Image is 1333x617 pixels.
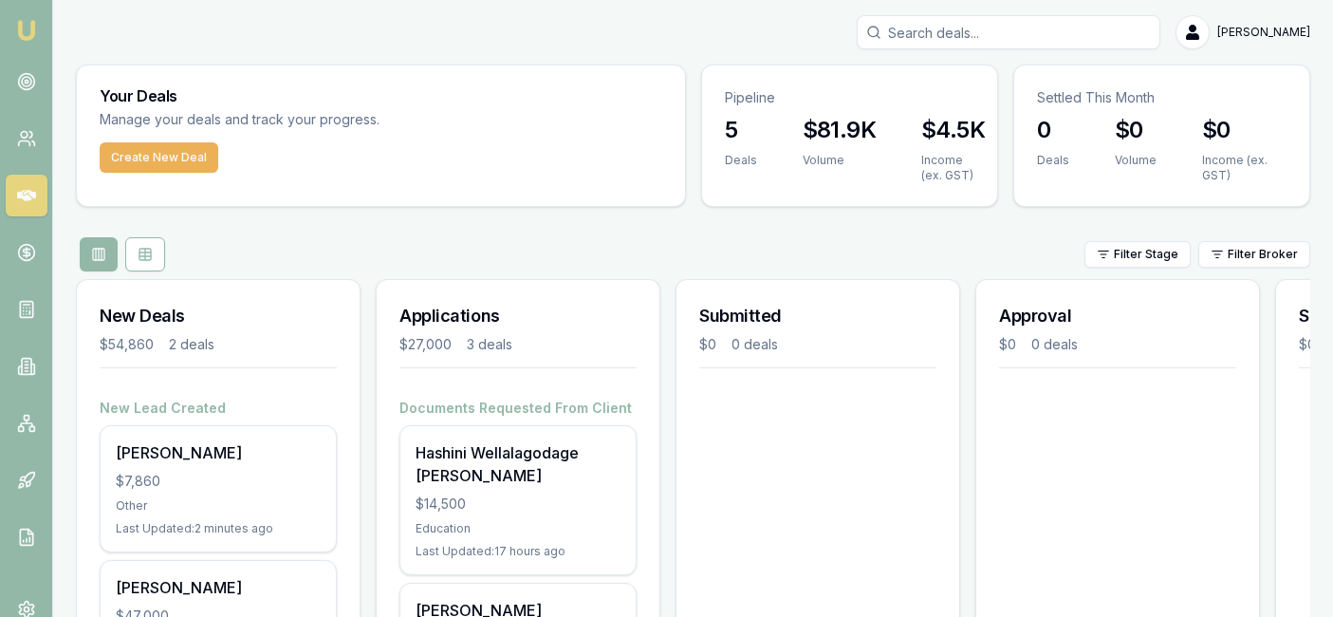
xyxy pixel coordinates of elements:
div: $54,860 [100,335,154,354]
button: Create New Deal [100,142,218,173]
h3: $0 [1115,115,1157,145]
div: $0 [999,335,1016,354]
div: 3 deals [467,335,512,354]
div: Hashini Wellalagodage [PERSON_NAME] [416,441,620,487]
h3: $81.9K [803,115,876,145]
div: [PERSON_NAME] [116,576,321,599]
div: Volume [803,153,876,168]
div: $0 [699,335,716,354]
img: emu-icon-u.png [15,19,38,42]
div: Volume [1115,153,1157,168]
h3: $0 [1202,115,1287,145]
span: Filter Stage [1114,247,1178,262]
h3: $4.5K [921,115,985,145]
div: Income (ex. GST) [921,153,985,183]
div: $0 [1299,335,1316,354]
h3: Submitted [699,303,936,329]
div: Other [116,498,321,514]
div: Last Updated: 2 minutes ago [116,521,321,536]
p: Pipeline [725,88,974,107]
div: [PERSON_NAME] [116,441,321,464]
h3: 5 [725,115,757,145]
div: 0 deals [731,335,778,354]
div: Deals [1037,153,1069,168]
span: Filter Broker [1228,247,1298,262]
h3: Your Deals [100,88,662,103]
h3: 0 [1037,115,1069,145]
h3: Approval [999,303,1236,329]
div: Education [416,521,620,536]
div: 0 deals [1031,335,1078,354]
div: $14,500 [416,495,620,514]
p: Manage your deals and track your progress. [100,109,585,131]
div: Last Updated: 17 hours ago [416,544,620,559]
h3: Applications [399,303,637,329]
input: Search deals [857,15,1160,49]
h4: New Lead Created [100,399,337,418]
div: $7,860 [116,472,321,491]
h4: Documents Requested From Client [399,399,637,418]
div: 2 deals [169,335,214,354]
span: [PERSON_NAME] [1217,25,1310,40]
div: Income (ex. GST) [1202,153,1287,183]
div: $27,000 [399,335,452,354]
button: Filter Stage [1084,241,1191,268]
div: Deals [725,153,757,168]
p: Settled This Month [1037,88,1287,107]
button: Filter Broker [1198,241,1310,268]
h3: New Deals [100,303,337,329]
